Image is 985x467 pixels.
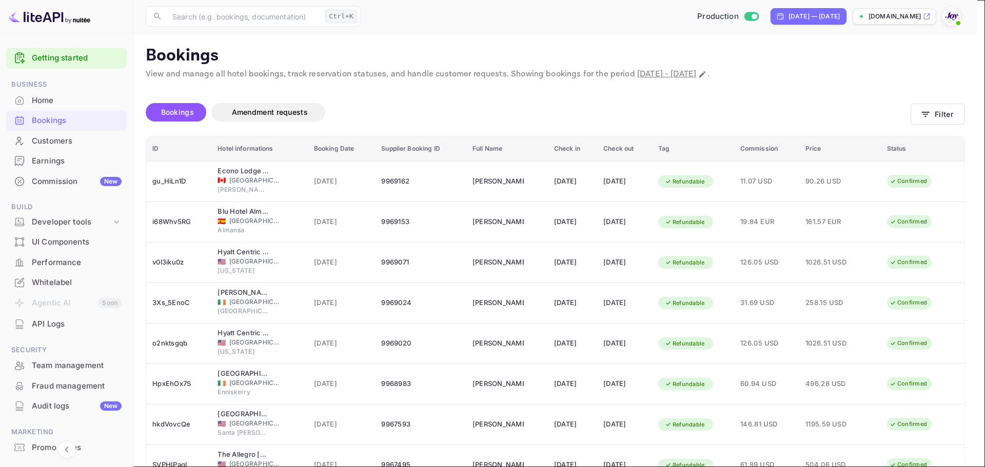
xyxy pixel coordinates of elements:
span: 146.81 USD [740,419,793,430]
th: Check in [548,136,597,161]
div: Cheri Tuccelli [472,376,524,392]
div: [DATE] [603,295,646,311]
div: Hyatt Centric Times Square New York [218,247,269,257]
div: v0l3iku0z [152,254,205,271]
span: 126.05 USD [740,257,793,268]
div: account-settings tabs [146,103,911,121]
span: [GEOGRAPHIC_DATA] [229,419,281,428]
span: [US_STATE] [218,266,269,275]
div: Econo Lodge Taber [218,166,269,176]
div: Refundable [658,337,712,350]
div: [DATE] [603,416,646,433]
th: Tag [652,136,734,161]
div: Joshua Elec Boothe [472,335,524,352]
span: United States of America [218,339,226,346]
div: [DATE] [603,254,646,271]
a: Getting started [32,52,122,64]
span: [PERSON_NAME] [218,185,269,194]
div: Team management [32,360,122,372]
div: Refundable [658,256,712,269]
div: HpxEhOx7S [152,376,205,392]
div: Lilly McCallum [472,173,524,190]
div: The Allegro Royal Sonesta Hotel Chicago Loop [218,450,269,460]
div: Commission [32,176,122,188]
span: Marketing [6,427,127,438]
input: Search (e.g. bookings, documentation) [166,6,321,27]
span: United States of America [218,258,226,265]
div: [DATE] [554,295,591,311]
div: Home [32,95,122,107]
img: LiteAPI logo [8,8,90,25]
div: o2nktsgqb [152,335,205,352]
span: 1026.51 USD [805,338,857,349]
span: 258.15 USD [805,297,857,309]
img: With Joy [943,8,960,25]
div: Confirmed [883,175,934,188]
span: [DATE] [314,216,369,228]
th: ID [146,136,211,161]
span: 90.26 USD [805,176,857,187]
span: [GEOGRAPHIC_DATA] [229,338,281,347]
div: Refundable [658,216,712,229]
div: Powerscourt Hotel, Autograph Collection [218,369,269,379]
span: [DATE] [314,419,369,430]
span: 60.94 USD [740,378,793,390]
th: Supplier Booking ID [375,136,466,161]
div: 9969020 [381,335,460,352]
div: [DATE] [554,335,591,352]
span: [GEOGRAPHIC_DATA] [229,297,281,307]
div: Courtney Baldiwn [472,254,524,271]
div: Performance [32,257,122,269]
div: [DATE] — [DATE] [789,12,840,21]
div: Álvaro Oviedo [472,214,524,230]
div: Refundable [658,175,712,188]
div: Confirmed [883,215,934,228]
span: [DATE] [314,297,369,309]
span: Security [6,344,127,356]
div: Promo codes [32,442,122,454]
span: 11.07 USD [740,176,793,187]
div: Confirmed [883,337,934,350]
div: Mar Monte Hotel, in The Unbound Collection by Hyatt [218,409,269,419]
div: [DATE] [554,416,591,433]
span: [GEOGRAPHIC_DATA] [229,257,281,266]
th: Full Name [466,136,548,161]
div: New [100,401,122,411]
span: [DATE] [314,176,369,187]
th: Commission [734,136,799,161]
th: Price [799,136,881,161]
div: API Logs [32,318,122,330]
span: [GEOGRAPHIC_DATA] [229,176,281,185]
span: 496.28 USD [805,378,857,390]
span: [DATE] [314,257,369,268]
p: View and manage all hotel bookings, track reservation statuses, and handle customer requests. Sho... [146,68,965,80]
span: Production [697,11,739,23]
div: Developer tools [32,216,111,228]
span: [GEOGRAPHIC_DATA] [229,216,281,226]
div: 9969153 [381,214,460,230]
div: gu_HiLn1D [152,173,205,190]
span: 161.57 EUR [805,216,857,228]
div: Confirmed [883,256,934,269]
span: Canada [218,177,226,184]
span: Ireland [218,380,226,387]
div: Audit logs [32,400,122,412]
div: Fraud management [32,380,122,392]
span: [US_STATE] [218,347,269,356]
div: UI Components [32,236,122,248]
div: [DATE] [554,254,591,271]
div: Whitelabel [32,277,122,289]
div: [DATE] [603,335,646,352]
span: Enniskerry [218,388,269,397]
div: 9969162 [381,173,460,190]
div: 9969024 [381,295,460,311]
span: 126.05 USD [740,338,793,349]
p: Bookings [146,46,965,66]
span: Spain [218,218,226,225]
div: [DATE] [603,376,646,392]
div: Bookings [32,115,122,127]
span: [DATE] - [DATE] [637,69,696,79]
button: Collapse navigation [57,440,76,459]
span: Bookings [161,108,194,116]
div: i68Whv5RG [152,214,205,230]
